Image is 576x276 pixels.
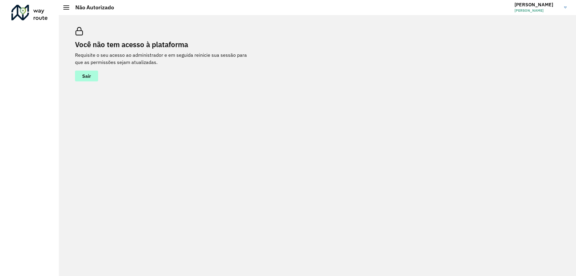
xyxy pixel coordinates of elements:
[514,8,559,13] span: [PERSON_NAME]
[75,51,255,66] p: Requisite o seu acesso ao administrador e em seguida reinicie sua sessão para que as permissões s...
[82,74,91,78] span: Sair
[514,2,559,8] h3: [PERSON_NAME]
[75,40,255,49] h2: Você não tem acesso à plataforma
[75,71,98,81] button: button
[69,4,114,11] h2: Não Autorizado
